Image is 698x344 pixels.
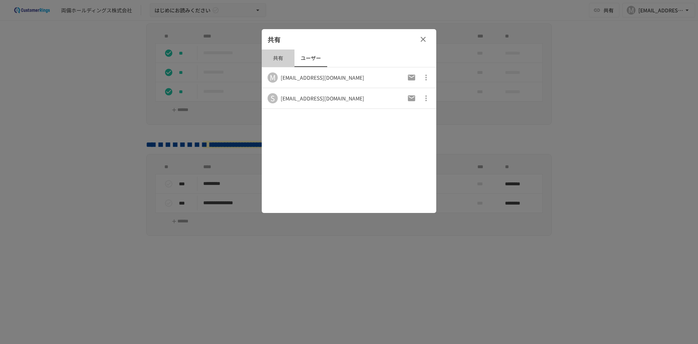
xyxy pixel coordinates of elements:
button: 招待メールの再送 [404,91,419,106]
div: S [268,93,278,103]
div: [EMAIL_ADDRESS][DOMAIN_NAME] [281,74,364,81]
button: 招待メールの再送 [404,70,419,85]
button: 共有 [262,50,294,67]
button: ユーザー [294,50,327,67]
div: M [268,72,278,83]
div: 共有 [262,29,436,50]
div: [EMAIL_ADDRESS][DOMAIN_NAME] [281,95,364,102]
